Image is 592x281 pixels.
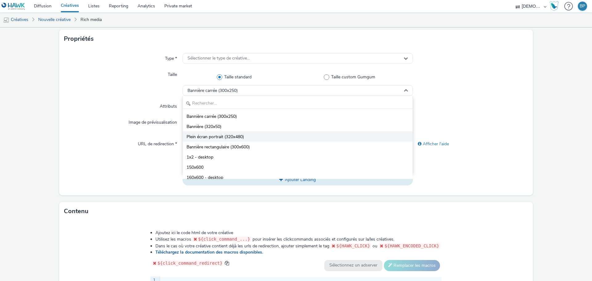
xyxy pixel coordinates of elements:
[187,88,238,93] span: Bannière carrée (300x250)
[187,114,237,120] span: Bannière carrée (300x250)
[77,12,105,27] a: Rich media
[413,138,528,150] div: Afficher l'aide
[187,164,203,171] span: 150x600
[198,237,250,242] span: ${click_command_...}
[155,243,442,249] li: Dans le cas où votre créative contient déjà les urls de redirection, ajouter simplement le tag ou
[155,236,442,242] li: Utilisez les macros pour insérer les clickcommands associés et configurés sur la/les créatives.
[384,260,440,271] button: Remplacer les macros
[187,134,244,140] span: Plein écran portrait (320x480)
[549,1,561,11] a: Hawk Academy
[135,138,179,147] label: URL de redirection *
[549,1,559,11] img: Hawk Academy
[224,74,252,80] span: Taille standard
[157,101,179,110] label: Attributs
[187,124,221,130] span: Bannière (320x50)
[162,53,179,62] label: Type *
[225,261,229,265] span: copy to clipboard
[187,175,223,181] span: 160x600 - desktop
[187,144,250,150] span: Bannière rectangulaire (300x600)
[3,17,9,23] img: mobile
[165,69,179,78] label: Taille
[126,117,179,126] label: Image de prévisualisation
[285,177,316,183] span: Ajouter Landing
[336,243,370,248] span: ${HAWK_CLICK}
[155,230,442,236] li: Ajoutez ici le code html de votre créative
[580,2,585,11] div: BP
[158,261,223,266] span: ${click_command_redirect}
[187,56,250,61] span: Sélectionner le type de créative...
[331,74,375,80] span: Taille custom Gumgum
[183,98,413,109] input: Rechercher...
[187,154,213,160] span: 1x2 - desktop
[64,34,94,43] h3: Propriétés
[2,2,25,10] img: undefined Logo
[183,175,413,185] button: Ajouter Landing
[64,207,88,216] h3: Contenu
[384,243,439,248] span: ${HAWK_ENCODED_CLICK}
[155,249,265,255] a: Téléchargez la documentation des macros disponibles.
[35,12,74,27] a: Nouvelle créative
